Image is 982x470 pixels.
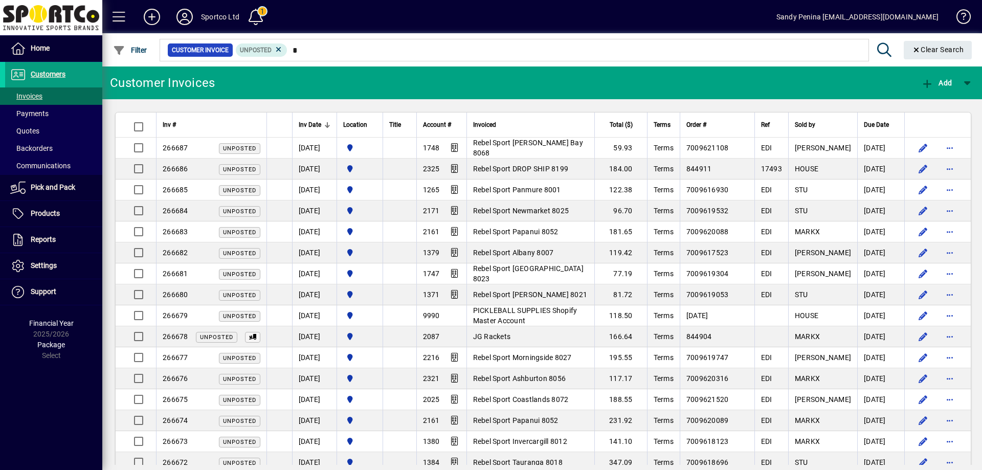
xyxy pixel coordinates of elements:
[223,250,256,257] span: Unposted
[473,119,588,130] div: Invoiced
[686,374,729,383] span: 7009620316
[919,74,954,92] button: Add
[343,119,367,130] span: Location
[200,334,233,341] span: Unposted
[223,397,256,404] span: Unposted
[915,161,931,177] button: Edit
[37,341,65,349] span: Package
[5,201,102,227] a: Products
[915,203,931,219] button: Edit
[654,228,674,236] span: Terms
[163,311,188,320] span: 266679
[29,319,74,327] span: Financial Year
[795,437,820,445] span: MARKX
[163,290,188,299] span: 266680
[686,228,729,236] span: 7009620088
[915,286,931,303] button: Edit
[343,436,376,447] span: Sportco Ltd Warehouse
[857,368,904,389] td: [DATE]
[423,270,440,278] span: 1747
[343,289,376,300] span: Sportco Ltd Warehouse
[686,186,729,194] span: 7009616930
[223,376,256,383] span: Unposted
[163,144,188,152] span: 266687
[915,244,931,261] button: Edit
[594,159,647,180] td: 184.00
[5,140,102,157] a: Backorders
[686,332,712,341] span: 844904
[168,8,201,26] button: Profile
[5,122,102,140] a: Quotes
[292,431,337,452] td: [DATE]
[473,416,559,424] span: Rebel Sport Papanui 8052
[915,412,931,429] button: Edit
[942,286,958,303] button: More options
[292,221,337,242] td: [DATE]
[343,142,376,153] span: Sportco Ltd Warehouse
[163,228,188,236] span: 266683
[857,347,904,368] td: [DATE]
[473,437,567,445] span: Rebel Sport Invercargill 8012
[776,9,939,25] div: Sandy Penina [EMAIL_ADDRESS][DOMAIN_NAME]
[473,395,569,404] span: Rebel Sport Coastlands 8072
[223,313,256,320] span: Unposted
[795,165,818,173] span: HOUSE
[10,109,49,118] span: Payments
[292,159,337,180] td: [DATE]
[343,184,376,195] span: Sportco Ltd Warehouse
[654,458,674,466] span: Terms
[343,310,376,321] span: Sportco Ltd Warehouse
[915,328,931,345] button: Edit
[163,374,188,383] span: 266676
[10,144,53,152] span: Backorders
[292,180,337,200] td: [DATE]
[761,458,772,466] span: EDI
[942,140,958,156] button: More options
[761,207,772,215] span: EDI
[761,249,772,257] span: EDI
[31,261,57,270] span: Settings
[163,416,188,424] span: 266674
[299,119,321,130] span: Inv Date
[761,186,772,194] span: EDI
[172,45,229,55] span: Customer Invoice
[31,44,50,52] span: Home
[223,292,256,299] span: Unposted
[795,119,815,130] span: Sold by
[761,416,772,424] span: EDI
[942,182,958,198] button: More options
[761,270,772,278] span: EDI
[594,138,647,159] td: 59.93
[163,165,188,173] span: 266686
[915,349,931,366] button: Edit
[761,144,772,152] span: EDI
[942,391,958,408] button: More options
[223,145,256,152] span: Unposted
[686,119,706,130] span: Order #
[163,437,188,445] span: 266673
[473,139,583,157] span: Rebel Sport [PERSON_NAME] Bay 8068
[31,70,65,78] span: Customers
[857,431,904,452] td: [DATE]
[942,307,958,324] button: More options
[761,374,772,383] span: EDI
[5,279,102,305] a: Support
[761,119,782,130] div: Ref
[31,183,75,191] span: Pick and Pack
[10,162,71,170] span: Communications
[795,458,808,466] span: STU
[292,389,337,410] td: [DATE]
[857,221,904,242] td: [DATE]
[389,119,410,130] div: Title
[594,180,647,200] td: 122.38
[654,249,674,257] span: Terms
[423,311,440,320] span: 9990
[654,395,674,404] span: Terms
[857,159,904,180] td: [DATE]
[343,394,376,405] span: Sportco Ltd Warehouse
[857,326,904,347] td: [DATE]
[594,221,647,242] td: 181.65
[594,305,647,326] td: 118.50
[654,119,671,130] span: Terms
[915,182,931,198] button: Edit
